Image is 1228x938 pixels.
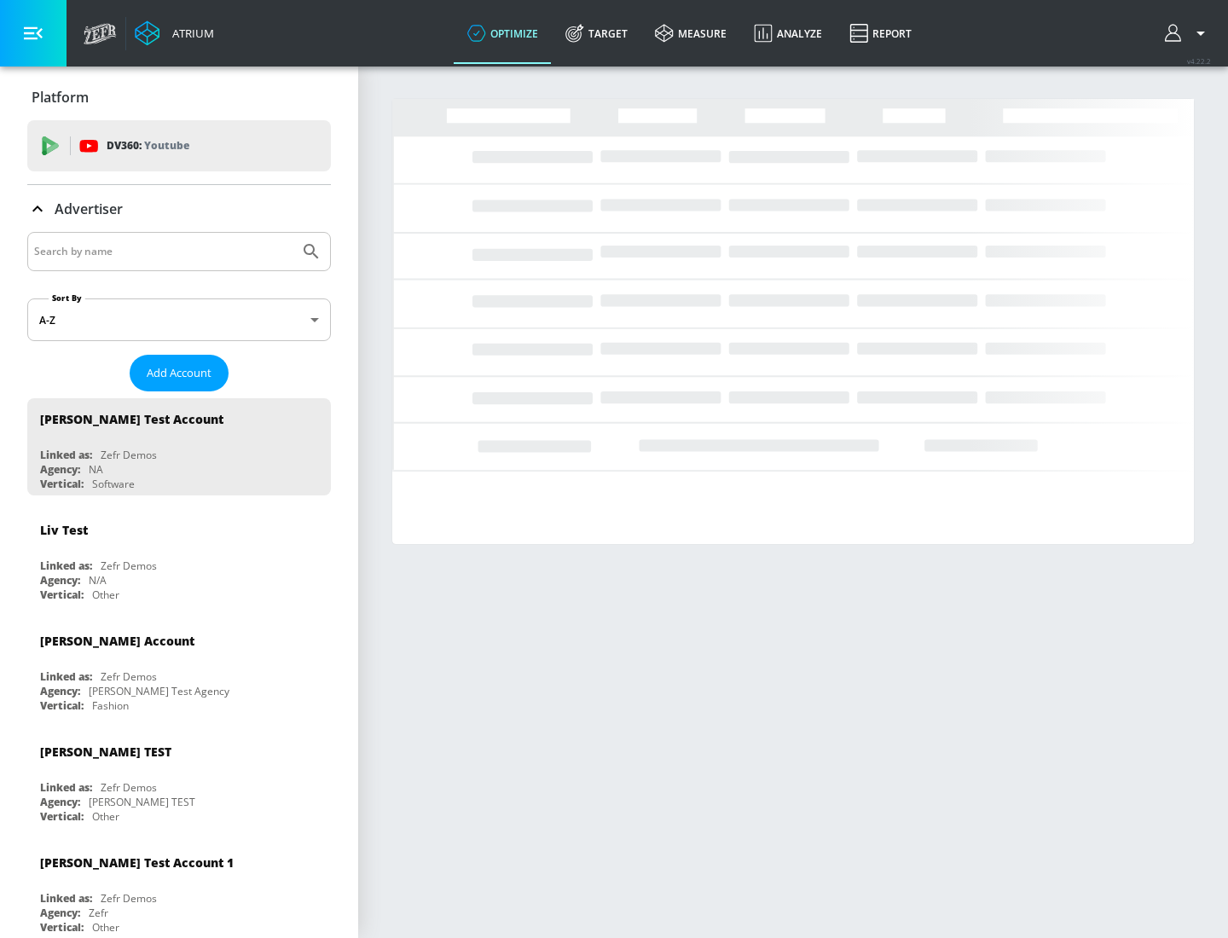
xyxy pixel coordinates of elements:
div: [PERSON_NAME] Test Account [40,411,223,427]
div: [PERSON_NAME] Test AccountLinked as:Zefr DemosAgency:NAVertical:Software [27,398,331,495]
div: Agency: [40,795,80,809]
div: Zefr Demos [101,891,157,906]
div: [PERSON_NAME] TESTLinked as:Zefr DemosAgency:[PERSON_NAME] TESTVertical:Other [27,731,331,828]
div: Other [92,920,119,935]
div: Atrium [165,26,214,41]
div: Agency: [40,573,80,588]
div: Zefr Demos [101,448,157,462]
div: Linked as: [40,669,92,684]
span: v 4.22.2 [1187,56,1211,66]
div: N/A [89,573,107,588]
div: Other [92,809,119,824]
p: Youtube [144,136,189,154]
label: Sort By [49,292,85,304]
a: Target [552,3,641,64]
div: [PERSON_NAME] AccountLinked as:Zefr DemosAgency:[PERSON_NAME] Test AgencyVertical:Fashion [27,620,331,717]
div: [PERSON_NAME] TEST [40,744,171,760]
div: Liv TestLinked as:Zefr DemosAgency:N/AVertical:Other [27,509,331,606]
div: Agency: [40,462,80,477]
a: Analyze [740,3,836,64]
input: Search by name [34,240,293,263]
div: [PERSON_NAME] Test Agency [89,684,229,698]
div: DV360: Youtube [27,120,331,171]
div: Vertical: [40,588,84,602]
a: Report [836,3,925,64]
div: [PERSON_NAME] Account [40,633,194,649]
div: Other [92,588,119,602]
div: A-Z [27,298,331,341]
div: [PERSON_NAME] TEST [89,795,195,809]
div: Linked as: [40,891,92,906]
div: Agency: [40,684,80,698]
div: Vertical: [40,920,84,935]
div: Fashion [92,698,129,713]
div: Linked as: [40,559,92,573]
a: measure [641,3,740,64]
div: Zefr Demos [101,780,157,795]
div: Advertiser [27,185,331,233]
div: Agency: [40,906,80,920]
p: Advertiser [55,200,123,218]
p: DV360: [107,136,189,155]
div: Zefr Demos [101,669,157,684]
div: Vertical: [40,809,84,824]
div: Platform [27,73,331,121]
div: NA [89,462,103,477]
p: Platform [32,88,89,107]
div: Linked as: [40,448,92,462]
div: Liv Test [40,522,88,538]
a: optimize [454,3,552,64]
div: Zefr [89,906,108,920]
div: Software [92,477,135,491]
span: Add Account [147,363,211,383]
div: Vertical: [40,698,84,713]
div: Zefr Demos [101,559,157,573]
a: Atrium [135,20,214,46]
div: Linked as: [40,780,92,795]
div: Vertical: [40,477,84,491]
button: Add Account [130,355,229,391]
div: [PERSON_NAME] Test Account 1 [40,854,234,871]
